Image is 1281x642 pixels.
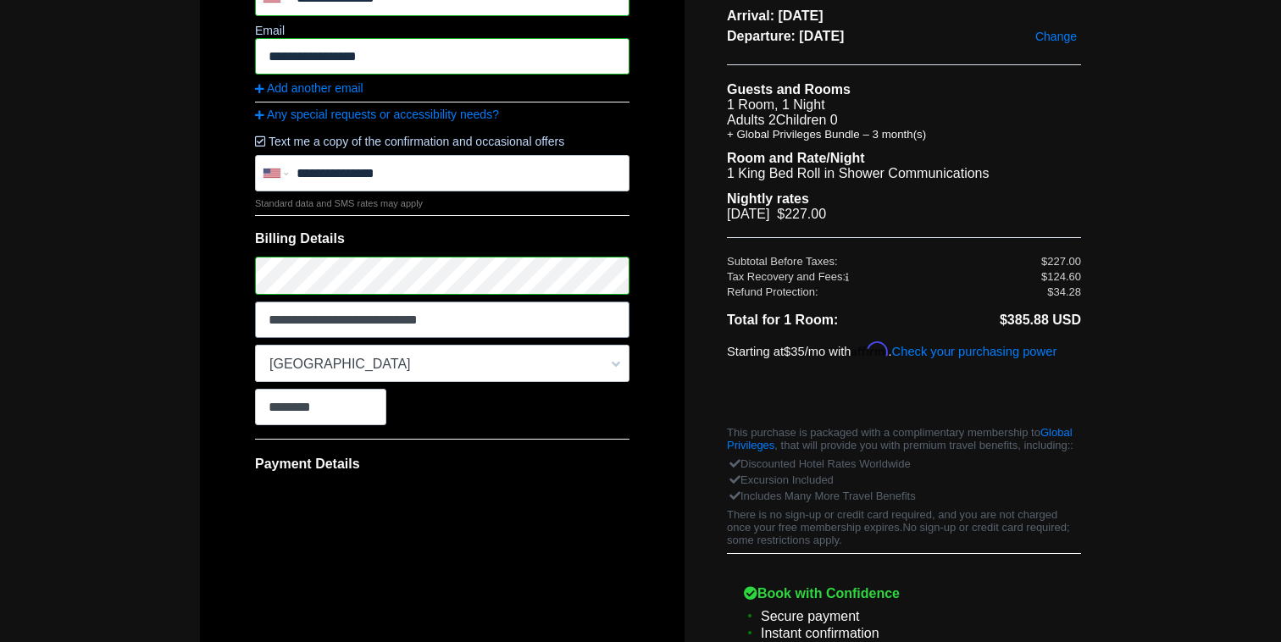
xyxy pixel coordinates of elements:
[256,350,629,379] span: [GEOGRAPHIC_DATA]
[727,521,1070,546] span: No sign-up or credit card required; some restrictions apply.
[727,128,1081,141] li: + Global Privileges Bundle – 3 month(s)
[727,285,1047,298] div: Refund Protection:
[904,309,1081,331] li: $385.88 USD
[731,456,1077,472] div: Discounted Hotel Rates Worldwide
[255,457,360,471] span: Payment Details
[255,231,629,246] span: Billing Details
[255,128,629,155] label: Text me a copy of the confirmation and occasional offers
[1047,285,1081,298] div: $34.28
[727,29,1081,44] span: Departure: [DATE]
[727,426,1073,451] a: Global Privileges
[727,255,1041,268] div: Subtotal Before Taxes:
[727,97,1081,113] li: 1 Room, 1 Night
[727,426,1081,451] p: This purchase is packaged with a complimentary membership to , that will provide you with premium...
[744,608,1064,625] li: Secure payment
[731,488,1077,504] div: Includes Many More Travel Benefits
[255,198,629,208] p: Standard data and SMS rates may apply
[727,207,826,221] span: [DATE] $227.00
[731,472,1077,488] div: Excursion Included
[892,345,1057,358] a: Check your purchasing power - Learn more about Affirm Financing (opens in modal)
[744,625,1064,642] li: Instant confirmation
[776,113,838,127] span: Children 0
[727,374,1081,390] iframe: PayPal Message 1
[727,166,1081,181] li: 1 King Bed Roll in Shower Communications
[727,508,1081,546] p: There is no sign-up or credit card required, and you are not charged once your free membership ex...
[257,157,292,190] div: United States: +1
[727,82,851,97] b: Guests and Rooms
[727,151,865,165] b: Room and Rate/Night
[1041,270,1081,283] div: $124.60
[1031,25,1081,47] a: Change
[784,345,805,358] span: $35
[727,270,1041,283] div: Tax Recovery and Fees:
[255,24,285,37] label: Email
[255,81,629,95] a: Add another email
[255,108,629,121] a: Any special requests or accessibility needs?
[727,113,1081,128] li: Adults 2
[851,341,888,357] span: Affirm
[744,586,1064,601] b: Book with Confidence
[727,191,809,206] b: Nightly rates
[727,341,1081,358] p: Starting at /mo with .
[1041,255,1081,268] div: $227.00
[727,309,904,331] li: Total for 1 Room:
[727,8,1081,24] span: Arrival: [DATE]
